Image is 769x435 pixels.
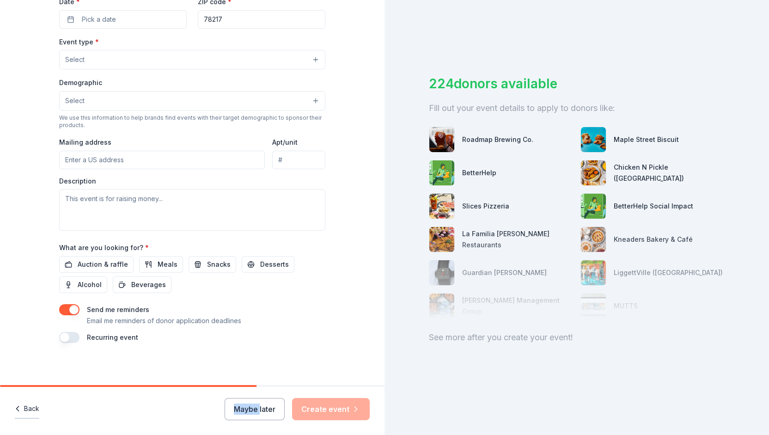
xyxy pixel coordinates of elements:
[198,10,325,29] input: 12345 (U.S. only)
[87,333,138,341] label: Recurring event
[15,399,39,419] button: Back
[429,194,454,219] img: photo for Slices Pizzeria
[581,194,606,219] img: photo for BetterHelp Social Impact
[78,259,128,270] span: Auction & raffle
[581,160,606,185] img: photo for Chicken N Pickle (San Antonio)
[581,127,606,152] img: photo for Maple Street Biscuit
[59,177,96,186] label: Description
[131,279,166,290] span: Beverages
[429,74,725,93] div: 224 donors available
[207,259,231,270] span: Snacks
[87,315,241,326] p: Email me reminders of donor application deadlines
[65,95,85,106] span: Select
[59,256,134,273] button: Auction & raffle
[429,160,454,185] img: photo for BetterHelp
[614,134,679,145] div: Maple Street Biscuit
[272,138,298,147] label: Apt/unit
[242,256,294,273] button: Desserts
[65,54,85,65] span: Select
[462,167,496,178] div: BetterHelp
[614,201,693,212] div: BetterHelp Social Impact
[59,78,102,87] label: Demographic
[59,91,325,110] button: Select
[158,259,177,270] span: Meals
[189,256,236,273] button: Snacks
[59,114,325,129] div: We use this information to help brands find events with their target demographic to sponsor their...
[260,259,289,270] span: Desserts
[113,276,171,293] button: Beverages
[614,162,725,184] div: Chicken N Pickle ([GEOGRAPHIC_DATA])
[462,201,509,212] div: Slices Pizzeria
[78,279,102,290] span: Alcohol
[272,151,325,169] input: #
[429,127,454,152] img: photo for Roadmap Brewing Co.
[429,330,725,345] div: See more after you create your event!
[59,151,265,169] input: Enter a US address
[139,256,183,273] button: Meals
[59,276,107,293] button: Alcohol
[59,243,149,252] label: What are you looking for?
[429,101,725,116] div: Fill out your event details to apply to donors like:
[82,14,116,25] span: Pick a date
[462,134,533,145] div: Roadmap Brewing Co.
[87,306,149,313] label: Send me reminders
[59,50,325,69] button: Select
[59,138,111,147] label: Mailing address
[59,10,187,29] button: Pick a date
[225,398,285,420] button: Maybe later
[59,37,99,47] label: Event type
